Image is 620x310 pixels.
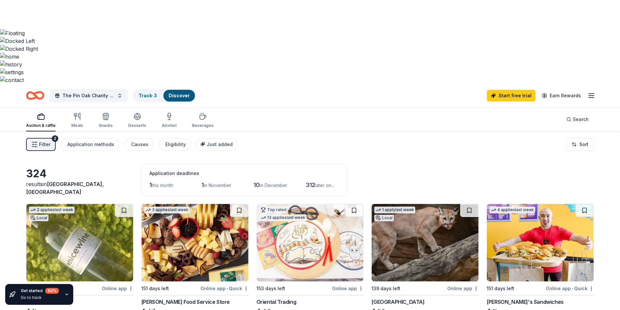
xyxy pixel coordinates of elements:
[128,110,146,131] button: Desserts
[61,138,119,151] button: Application methods
[142,204,248,281] img: Image for Gordon Food Service Store
[152,182,173,188] span: this month
[141,298,230,306] div: [PERSON_NAME] Food Service Store
[579,141,588,148] span: Sort
[487,204,594,281] img: Image for Ike's Sandwiches
[102,284,133,292] div: Online app
[371,298,424,306] div: [GEOGRAPHIC_DATA]
[26,204,133,281] img: Image for Nice Wines
[192,110,214,131] button: Beverages
[149,182,152,188] span: 1
[227,286,228,291] span: •
[21,288,59,294] div: Get started
[201,182,204,188] span: 1
[144,207,190,213] div: 3 applies last week
[254,182,260,188] span: 10
[141,285,169,292] div: 151 days left
[49,89,128,102] button: The Pin Oak Charity Horse Show
[372,204,478,281] img: Image for Houston Zoo
[447,284,479,292] div: Online app
[332,284,364,292] div: Online app
[29,207,75,213] div: 2 applies last week
[39,141,50,148] span: Filter
[374,207,415,213] div: 1 apply last week
[133,89,196,102] button: Track· 3Discover
[162,123,176,128] div: Alcohol
[26,181,104,195] span: in
[62,92,115,100] span: The Pin Oak Charity Horse Show
[26,88,44,103] a: Home
[139,93,157,98] a: Track· 3
[487,90,535,101] a: Start free trial
[45,288,59,294] div: 60 %
[71,123,83,128] div: Meals
[256,298,296,306] div: Oriental Trading
[207,142,233,147] span: Just added
[256,285,285,292] div: 153 days left
[26,181,104,195] span: [GEOGRAPHIC_DATA], [GEOGRAPHIC_DATA]
[165,141,186,148] div: Eligibility
[371,285,400,292] div: 139 days left
[489,207,535,213] div: 4 applies last week
[204,182,231,188] span: in November
[200,284,249,292] div: Online app Quick
[26,110,56,131] button: Auction & raffle
[71,110,83,131] button: Meals
[306,182,315,188] span: 312
[99,110,113,131] button: Snacks
[26,180,133,196] div: results
[561,113,594,126] button: Search
[21,295,59,300] div: Go to track
[566,138,594,151] button: Sort
[67,141,114,148] div: Application methods
[131,141,148,148] div: Causes
[26,138,56,151] button: Filter2
[169,93,190,98] a: Discover
[487,285,514,292] div: 151 days left
[260,182,287,188] span: in December
[192,123,214,128] div: Beverages
[259,214,307,221] div: 13 applies last week
[26,123,56,128] div: Auction & raffle
[315,182,334,188] span: later on...
[374,215,394,221] div: Local
[125,138,154,151] button: Causes
[573,115,589,123] span: Search
[29,215,48,221] div: Local
[52,135,58,142] div: 2
[162,110,176,131] button: Alcohol
[257,204,364,281] img: Image for Oriental Trading
[487,298,564,306] div: [PERSON_NAME]'s Sandwiches
[546,284,594,292] div: Online app Quick
[128,123,146,128] div: Desserts
[26,167,133,180] div: 324
[149,169,339,177] div: Application deadlines
[259,207,288,213] div: Top rated
[99,123,113,128] div: Snacks
[196,138,238,151] button: Just added
[538,90,585,101] a: Earn Rewards
[572,286,573,291] span: •
[159,138,191,151] button: Eligibility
